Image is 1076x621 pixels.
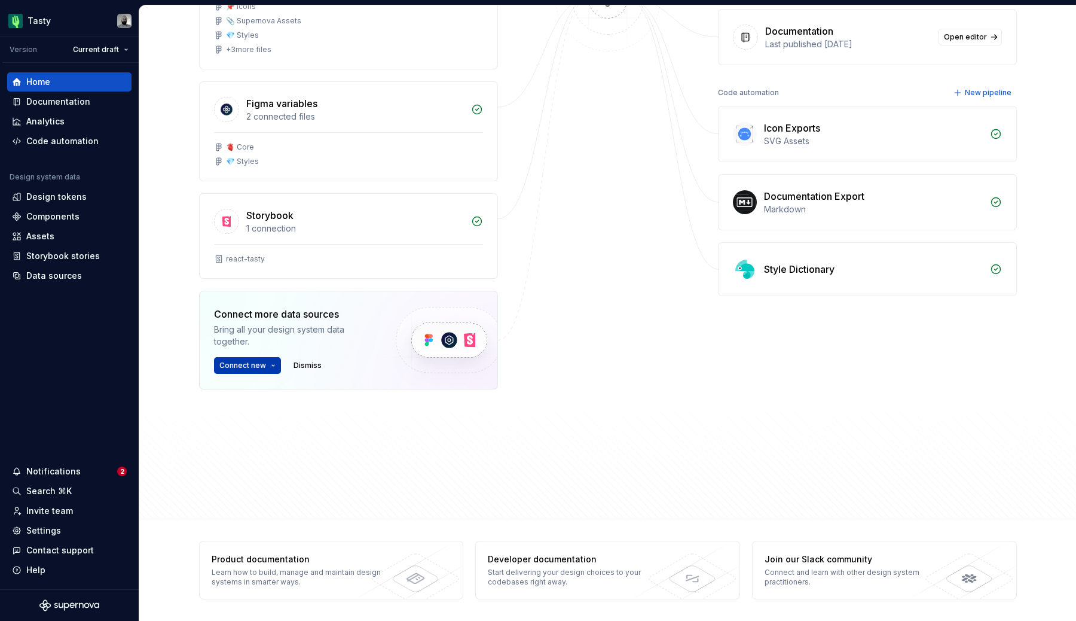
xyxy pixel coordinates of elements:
div: + 3 more files [226,45,271,54]
button: TastyJulien Riveron [2,8,136,34]
div: Version [10,45,37,54]
a: Data sources [7,266,132,285]
img: Julien Riveron [117,14,132,28]
a: Join our Slack communityConnect and learn with other design system practitioners. [752,541,1017,599]
button: Dismiss [288,357,327,374]
div: Search ⌘K [26,485,72,497]
span: Connect new [219,361,266,370]
div: Connect and learn with other design system practitioners. [765,568,939,587]
div: Bring all your design system data together. [214,324,375,348]
div: Style Dictionary [764,262,834,276]
div: Learn how to build, manage and maintain design systems in smarter ways. [212,568,386,587]
div: 💎 Styles [226,31,259,40]
span: 2 [117,467,127,476]
div: Notifications [26,465,81,477]
div: 1 connection [246,223,464,235]
div: Settings [26,525,61,537]
a: Storybook stories [7,246,132,266]
div: Markdown [764,203,983,215]
button: Notifications2 [7,462,132,481]
div: 📌 Icons [226,2,256,11]
a: Assets [7,227,132,246]
img: 5a785b6b-c473-494b-9ba3-bffaf73304c7.png [8,14,23,28]
button: Current draft [68,41,134,58]
button: Help [7,561,132,580]
a: Open editor [939,29,1002,45]
div: Join our Slack community [765,553,939,565]
div: Figma variables [246,96,317,111]
div: Icon Exports [764,121,820,135]
a: Developer documentationStart delivering your design choices to your codebases right away. [475,541,740,599]
div: Storybook stories [26,250,100,262]
a: Documentation [7,92,132,111]
span: Open editor [944,32,987,42]
button: Connect new [214,357,281,374]
div: SVG Assets [764,135,983,147]
a: Analytics [7,112,132,131]
div: Assets [26,230,54,242]
button: Contact support [7,541,132,560]
div: Tasty [27,15,51,27]
div: Design system data [10,172,80,182]
div: Code automation [26,135,99,147]
div: 💎 Styles [226,157,259,166]
a: Components [7,207,132,226]
a: Design tokens [7,187,132,206]
div: Design tokens [26,191,87,203]
div: 2 connected files [246,111,464,123]
button: Search ⌘K [7,482,132,501]
div: Documentation [26,96,90,108]
a: Storybook1 connectionreact-tasty [199,193,498,279]
div: Analytics [26,115,65,127]
div: 📎 Supernova Assets [226,16,301,26]
div: Product documentation [212,553,386,565]
div: Help [26,564,45,576]
div: react-tasty [226,254,265,264]
div: Connect more data sources [214,307,375,321]
span: Dismiss [294,361,322,370]
div: Documentation [765,24,833,38]
a: Figma variables2 connected files🫀 Core💎 Styles [199,81,498,181]
a: Invite team [7,501,132,520]
a: Code automation [7,132,132,151]
div: Documentation Export [764,189,864,203]
div: Components [26,211,80,223]
div: 🫀 Core [226,142,254,152]
div: Developer documentation [488,553,662,565]
div: Last published [DATE] [765,38,931,50]
div: Start delivering your design choices to your codebases right away. [488,568,662,587]
div: Home [26,76,50,88]
div: Code automation [718,84,779,101]
div: Invite team [26,505,73,517]
button: New pipeline [950,84,1017,101]
a: Home [7,72,132,92]
div: Storybook [246,208,294,223]
div: Data sources [26,270,82,282]
svg: Supernova Logo [39,599,99,611]
span: New pipeline [965,88,1011,98]
a: Product documentationLearn how to build, manage and maintain design systems in smarter ways. [199,541,464,599]
span: Current draft [73,45,119,54]
a: Settings [7,521,132,540]
div: Contact support [26,544,94,556]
